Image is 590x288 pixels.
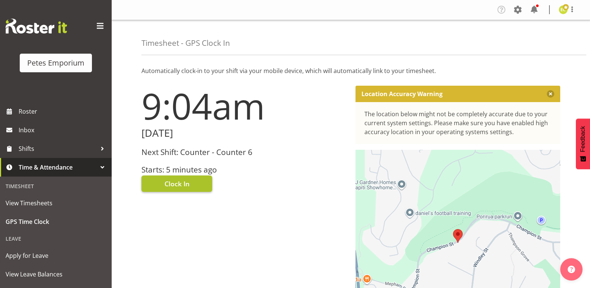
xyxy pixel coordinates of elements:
[6,19,67,34] img: Rosterit website logo
[576,118,590,169] button: Feedback - Show survey
[364,110,552,136] div: The location below might not be completely accurate due to your current system settings. Please m...
[19,106,108,117] span: Roster
[19,162,97,173] span: Time & Attendance
[2,194,110,212] a: View Timesheets
[361,90,443,98] p: Location Accuracy Warning
[2,246,110,265] a: Apply for Leave
[6,250,106,261] span: Apply for Leave
[141,39,230,47] h4: Timesheet - GPS Clock In
[19,143,97,154] span: Shifts
[165,179,189,189] span: Clock In
[141,127,347,139] h2: [DATE]
[580,126,586,152] span: Feedback
[547,90,554,98] button: Close message
[19,124,108,136] span: Inbox
[141,86,347,126] h1: 9:04am
[27,57,84,69] div: Petes Emporium
[141,165,347,174] h3: Starts: 5 minutes ago
[141,148,347,156] h3: Next Shift: Counter - Counter 6
[6,269,106,280] span: View Leave Balances
[568,266,575,273] img: help-xxl-2.png
[2,212,110,231] a: GPS Time Clock
[6,216,106,227] span: GPS Time Clock
[141,66,560,75] p: Automatically clock-in to your shift via your mobile device, which will automatically link to you...
[559,5,568,14] img: emma-croft7499.jpg
[141,175,212,192] button: Clock In
[2,231,110,246] div: Leave
[2,265,110,284] a: View Leave Balances
[6,197,106,209] span: View Timesheets
[2,178,110,194] div: Timesheet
